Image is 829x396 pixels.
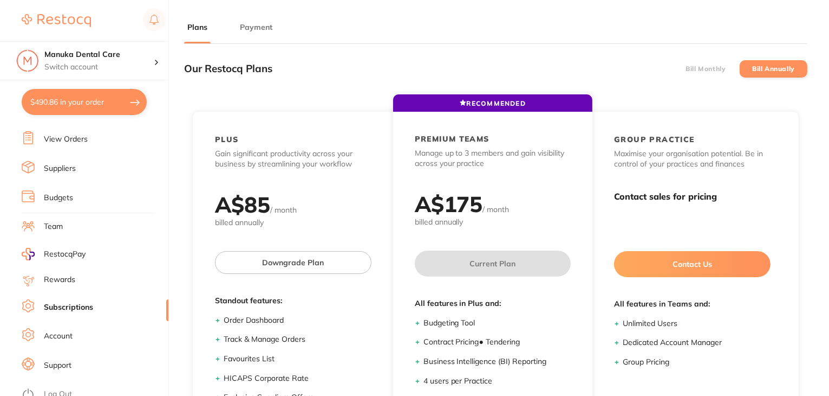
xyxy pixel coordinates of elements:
li: Track & Manage Orders [224,334,371,345]
li: Dedicated Account Manager [623,337,771,348]
span: / month [483,205,510,214]
a: Rewards [44,274,75,285]
a: View Orders [44,134,88,145]
button: $490.86 in your order [22,89,147,115]
button: Contact Us [614,251,771,277]
li: Group Pricing [623,357,771,368]
h2: A$ 175 [415,190,483,218]
img: Restocq Logo [22,14,91,27]
img: RestocqPay [22,248,35,260]
p: Switch account [44,62,154,73]
li: Unlimited Users [623,318,771,329]
span: billed annually [215,218,371,228]
span: Standout features: [215,296,371,306]
a: Subscriptions [44,302,93,313]
li: Budgeting Tool [423,318,571,329]
a: Budgets [44,193,73,203]
h3: Our Restocq Plans [184,63,272,75]
button: Payment [237,22,276,33]
button: Current Plan [415,251,571,277]
h4: Manuka Dental Care [44,49,154,60]
li: HICAPS Corporate Rate [224,373,371,384]
button: Plans [184,22,211,33]
span: RestocqPay [44,249,86,260]
label: Bill Monthly [686,65,726,73]
h2: PLUS [215,135,239,144]
h3: Contact sales for pricing [614,191,771,202]
a: Restocq Logo [22,8,91,33]
li: Order Dashboard [224,315,371,326]
h2: A$ 85 [215,191,270,218]
span: RECOMMENDED [460,99,526,107]
li: 4 users per Practice [423,376,571,387]
a: Suppliers [44,163,76,174]
span: All features in Plus and: [415,298,571,309]
h2: PREMIUM TEAMS [415,134,489,144]
a: Team [44,221,63,232]
button: Downgrade Plan [215,251,371,274]
span: All features in Teams and: [614,299,771,310]
p: Gain significant productivity across your business by streamlining your workflow [215,149,371,170]
span: billed annually [415,217,571,228]
li: Contract Pricing ● Tendering [423,337,571,348]
h2: GROUP PRACTICE [614,135,695,144]
a: RestocqPay [22,248,86,260]
label: Bill Annually [752,65,795,73]
img: Manuka Dental Care [17,50,38,72]
span: / month [270,205,297,215]
p: Manage up to 3 members and gain visibility across your practice [415,148,571,169]
a: Support [44,360,71,371]
a: Account [44,331,73,342]
li: Favourites List [224,354,371,365]
p: Maximise your organisation potential. Be in control of your practices and finances [614,149,771,170]
li: Business Intelligence (BI) Reporting [423,356,571,367]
